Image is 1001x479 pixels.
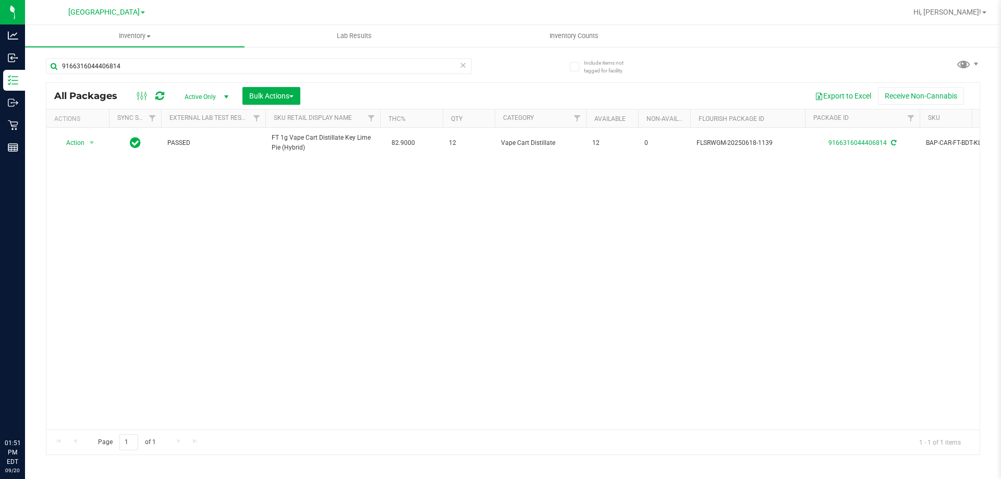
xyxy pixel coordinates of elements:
[813,114,849,121] a: Package ID
[86,136,99,150] span: select
[594,115,626,122] a: Available
[10,396,42,427] iframe: Resource center
[889,139,896,146] span: Sync from Compliance System
[167,138,259,148] span: PASSED
[54,90,128,102] span: All Packages
[928,114,940,121] a: SKU
[451,115,462,122] a: Qty
[8,30,18,41] inline-svg: Analytics
[363,109,380,127] a: Filter
[902,109,920,127] a: Filter
[5,466,20,474] p: 09/20
[249,92,294,100] span: Bulk Actions
[119,434,138,450] input: 1
[248,109,265,127] a: Filter
[130,136,141,150] span: In Sync
[169,114,251,121] a: External Lab Test Result
[245,25,464,47] a: Lab Results
[464,25,683,47] a: Inventory Counts
[89,434,164,450] span: Page of 1
[323,31,386,41] span: Lab Results
[25,25,245,47] a: Inventory
[25,31,245,41] span: Inventory
[8,97,18,108] inline-svg: Outbound
[54,115,105,122] div: Actions
[386,136,420,151] span: 82.9000
[8,53,18,63] inline-svg: Inbound
[388,115,406,122] a: THC%
[592,138,632,148] span: 12
[646,115,693,122] a: Non-Available
[46,58,472,74] input: Search Package ID, Item Name, SKU, Lot or Part Number...
[911,434,969,450] span: 1 - 1 of 1 items
[878,87,964,105] button: Receive Non-Cannabis
[535,31,613,41] span: Inventory Counts
[144,109,161,127] a: Filter
[501,138,580,148] span: Vape Cart Distillate
[569,109,586,127] a: Filter
[8,142,18,153] inline-svg: Reports
[828,139,887,146] a: 9166316044406814
[459,58,467,72] span: Clear
[272,133,374,153] span: FT 1g Vape Cart Distillate Key Lime Pie (Hybrid)
[274,114,352,121] a: Sku Retail Display Name
[8,75,18,85] inline-svg: Inventory
[8,120,18,130] inline-svg: Retail
[449,138,489,148] span: 12
[808,87,878,105] button: Export to Excel
[503,114,534,121] a: Category
[913,8,981,16] span: Hi, [PERSON_NAME]!
[697,138,799,148] span: FLSRWGM-20250618-1139
[117,114,157,121] a: Sync Status
[584,59,636,75] span: Include items not tagged for facility
[699,115,764,122] a: Flourish Package ID
[644,138,684,148] span: 0
[242,87,300,105] button: Bulk Actions
[68,8,140,17] span: [GEOGRAPHIC_DATA]
[5,438,20,466] p: 01:51 PM EDT
[57,136,85,150] span: Action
